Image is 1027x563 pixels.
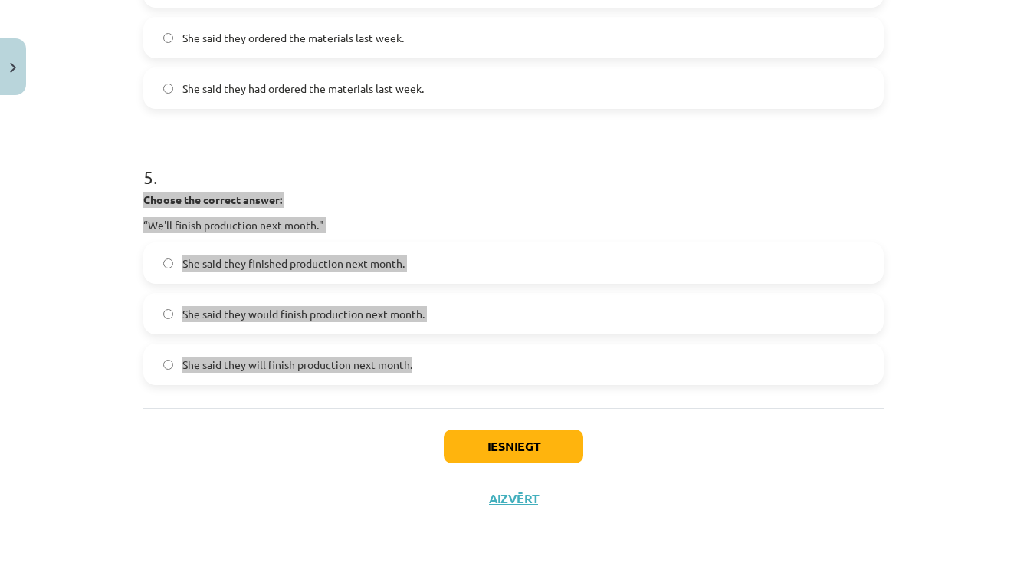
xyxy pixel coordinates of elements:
input: She said they finished production next month. [163,258,173,268]
input: She said they would finish production next month. [163,309,173,319]
span: She said they would finish production next month. [182,306,425,322]
strong: Choose the correct answer: [143,193,282,206]
img: icon-close-lesson-0947bae3869378f0d4975bcd49f059093ad1ed9edebbc8119c70593378902aed.svg [10,63,16,73]
input: She said they ordered the materials last week. [163,33,173,43]
button: Aizvērt [484,491,543,506]
input: She said they had ordered the materials last week. [163,84,173,94]
span: She said they will finish production next month. [182,357,412,373]
button: Iesniegt [444,430,583,463]
input: She said they will finish production next month. [163,360,173,370]
p: “We'll finish production next month." [143,217,884,233]
span: She said they finished production next month. [182,255,405,272]
h1: 5 . [143,140,884,187]
span: She said they had ordered the materials last week. [182,81,424,97]
span: She said they ordered the materials last week. [182,30,404,46]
